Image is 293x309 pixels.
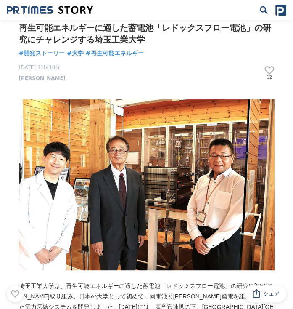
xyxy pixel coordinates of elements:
[67,49,84,58] a: #大学
[86,49,144,58] a: #再生可能エネルギー
[275,5,286,16] img: prtimes
[67,49,84,57] span: #大学
[19,22,275,45] h1: 再生可能エネルギーに適した蓄電池「レドックスフロー電池」の研究にチャレンジする埼玉工業大学
[19,99,275,270] img: thumbnail_eb55e250-739d-11f0-81c7-fd1cffee32e1.JPG
[19,64,66,71] span: [DATE] 11時10分
[19,49,65,58] a: #開発ストーリー
[7,5,93,15] a: 成果の裏側にあるストーリーをメディアに届ける 成果の裏側にあるストーリーをメディアに届ける
[264,75,275,80] p: 12
[7,5,93,15] img: 成果の裏側にあるストーリーをメディアに届ける
[86,49,144,57] span: #再生可能エネルギー
[263,290,280,298] span: シェア
[244,285,286,302] button: シェア
[19,49,65,57] span: #開発ストーリー
[19,75,66,82] a: [PERSON_NAME]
